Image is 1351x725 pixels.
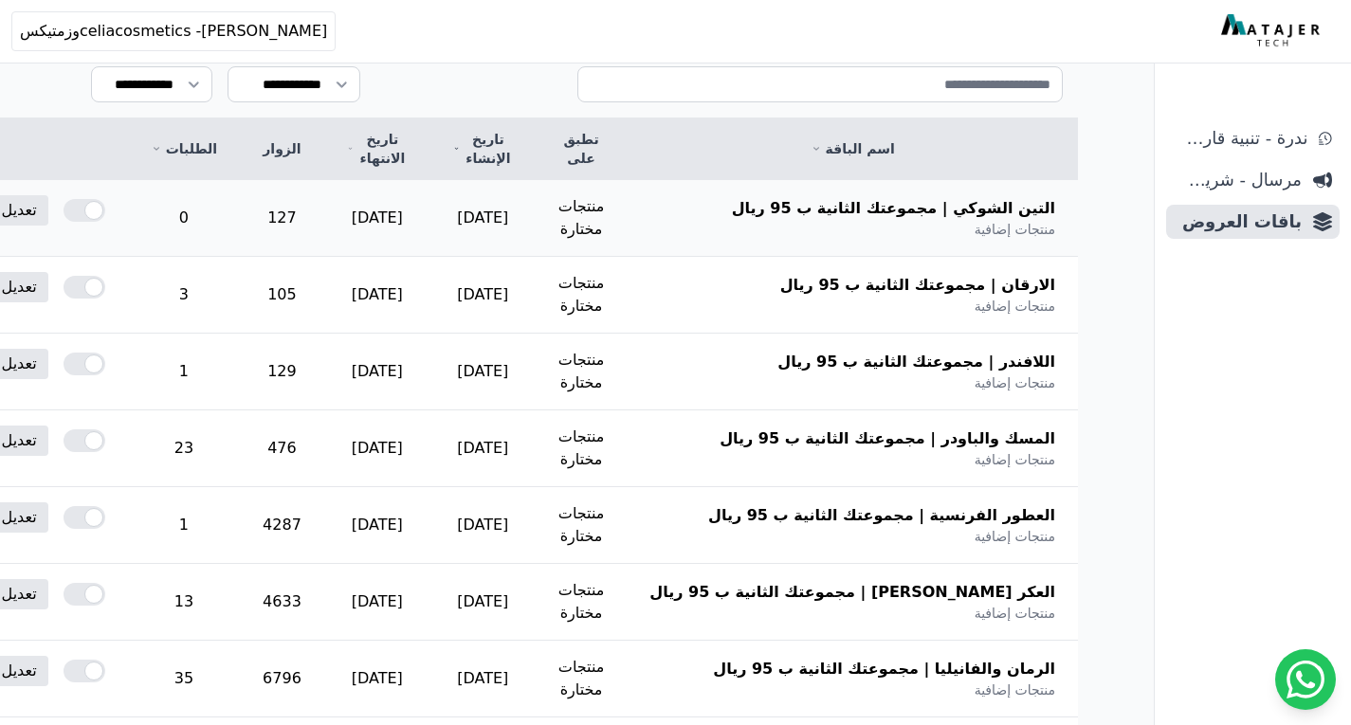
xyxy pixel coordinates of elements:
span: باقات العروض [1174,208,1302,235]
td: [DATE] [430,334,536,410]
td: 1 [128,487,240,564]
td: 4633 [240,564,324,641]
td: [DATE] [324,410,430,487]
td: منتجات مختارة [536,257,628,334]
span: التين الشوكي | مجموعتك الثانية ب 95 ريال [732,197,1055,220]
td: [DATE] [324,641,430,717]
span: منتجات إضافية [975,680,1055,699]
td: [DATE] [430,641,536,717]
td: [DATE] [430,257,536,334]
a: الطلبات [151,139,217,158]
span: منتجات إضافية [975,450,1055,469]
span: منتجات إضافية [975,527,1055,546]
td: [DATE] [324,334,430,410]
td: [DATE] [324,180,430,257]
span: celiacosmetics -[PERSON_NAME]وزمتيكس [20,20,327,43]
td: منتجات مختارة [536,410,628,487]
td: [DATE] [324,487,430,564]
th: تطبق على [536,118,628,180]
span: المسك والباودر | مجموعتك الثانية ب 95 ريال [720,427,1055,450]
td: منتجات مختارة [536,564,628,641]
td: [DATE] [430,564,536,641]
td: 129 [240,334,324,410]
td: منتجات مختارة [536,641,628,717]
span: مرسال - شريط دعاية [1174,167,1302,193]
a: اسم الباقة [649,139,1055,158]
button: celiacosmetics -[PERSON_NAME]وزمتيكس [11,11,336,51]
td: منتجات مختارة [536,334,628,410]
span: ندرة - تنبية قارب علي النفاذ [1174,125,1307,152]
a: تاريخ الانتهاء [347,130,408,168]
td: منتجات مختارة [536,180,628,257]
td: [DATE] [430,410,536,487]
th: الزوار [240,118,324,180]
span: منتجات إضافية [975,220,1055,239]
span: منتجات إضافية [975,373,1055,392]
td: [DATE] [430,180,536,257]
td: 1 [128,334,240,410]
td: 35 [128,641,240,717]
td: 6796 [240,641,324,717]
td: 105 [240,257,324,334]
span: العطور الفرنسية | مجموعتك الثانية ب 95 ريال [708,504,1055,527]
td: منتجات مختارة [536,487,628,564]
a: تاريخ الإنشاء [453,130,513,168]
td: 4287 [240,487,324,564]
span: العكر [PERSON_NAME] | مجموعتك الثانية ب 95 ريال [649,581,1055,604]
span: منتجات إضافية [975,297,1055,316]
td: 127 [240,180,324,257]
span: الارقان | مجموعتك الثانية ب 95 ريال [780,274,1055,297]
td: 13 [128,564,240,641]
td: 0 [128,180,240,257]
span: الرمان والفانيليا | مجموعتك الثانية ب 95 ريال [713,658,1055,680]
span: اللافندر | مجموعتك الثانية ب 95 ريال [777,351,1055,373]
td: [DATE] [324,564,430,641]
img: MatajerTech Logo [1221,14,1324,48]
td: 476 [240,410,324,487]
span: منتجات إضافية [975,604,1055,623]
td: [DATE] [430,487,536,564]
td: 3 [128,257,240,334]
td: 23 [128,410,240,487]
td: [DATE] [324,257,430,334]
